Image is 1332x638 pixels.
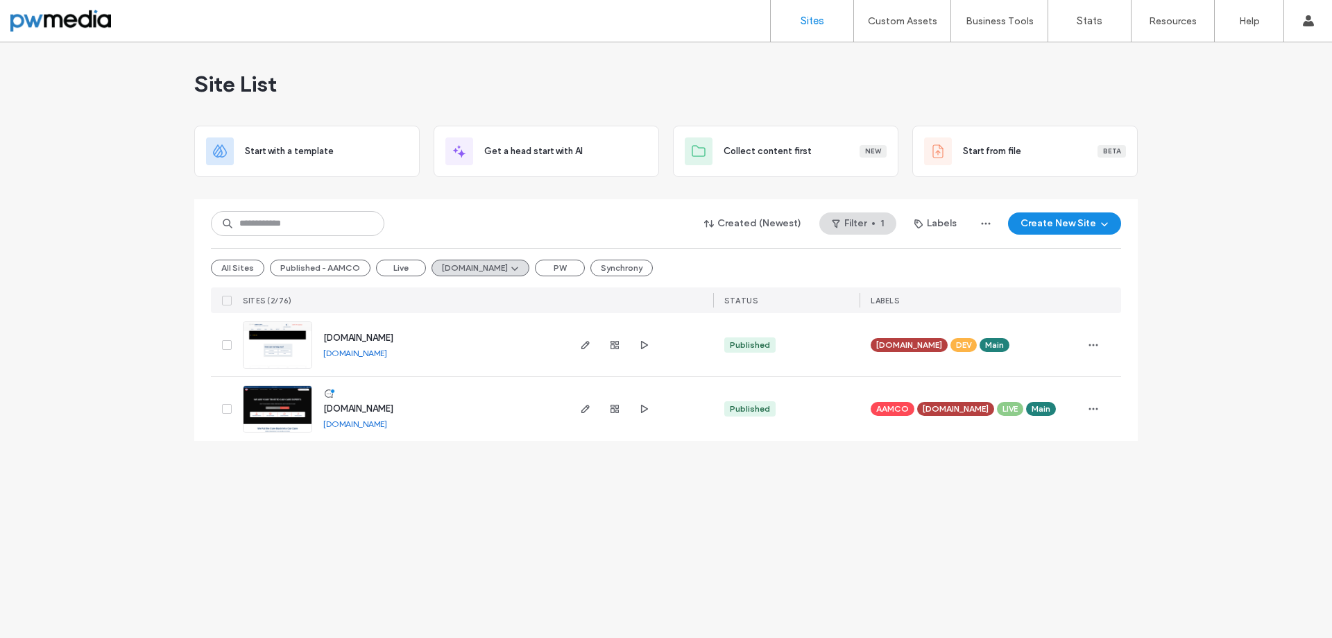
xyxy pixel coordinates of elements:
button: All Sites [211,260,264,276]
span: [DOMAIN_NAME] [923,403,989,415]
div: Get a head start with AI [434,126,659,177]
span: Main [1032,403,1050,415]
div: Beta [1098,145,1126,158]
button: Published - AAMCO [270,260,370,276]
label: Custom Assets [868,15,937,27]
button: Create New Site [1008,212,1121,235]
button: Live [376,260,426,276]
span: AAMCO [876,403,909,415]
span: Start from file [963,144,1021,158]
div: Start with a template [194,126,420,177]
button: Filter1 [819,212,896,235]
button: Labels [902,212,969,235]
div: Published [730,403,770,415]
label: Sites [801,15,824,27]
span: Site List [194,70,277,98]
span: Collect content first [724,144,812,158]
label: Help [1239,15,1260,27]
span: Start with a template [245,144,334,158]
span: STATUS [724,296,758,305]
a: [DOMAIN_NAME] [323,348,387,358]
span: LABELS [871,296,899,305]
div: Published [730,339,770,351]
a: [DOMAIN_NAME] [323,403,393,414]
span: [DOMAIN_NAME] [876,339,942,351]
div: Collect content firstNew [673,126,898,177]
a: [DOMAIN_NAME] [323,419,387,429]
div: New [860,145,887,158]
button: [DOMAIN_NAME] [432,260,529,276]
span: Main [985,339,1004,351]
span: SITES (2/76) [243,296,291,305]
span: DEV [956,339,971,351]
label: Business Tools [966,15,1034,27]
span: LIVE [1002,403,1018,415]
button: PW [535,260,585,276]
a: [DOMAIN_NAME] [323,333,393,343]
label: Resources [1149,15,1197,27]
span: Get a head start with AI [484,144,583,158]
div: Start from fileBeta [912,126,1138,177]
button: Synchrony [590,260,653,276]
label: Stats [1077,15,1102,27]
button: Created (Newest) [692,212,814,235]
